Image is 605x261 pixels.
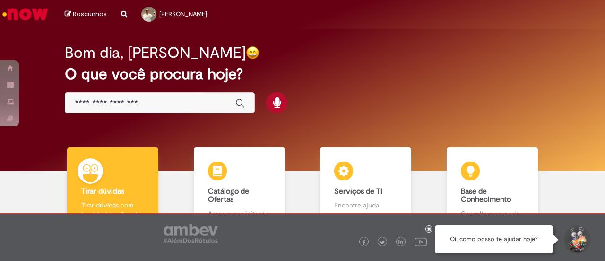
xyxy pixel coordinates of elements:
[159,10,207,18] span: [PERSON_NAME]
[362,240,366,245] img: logo_footer_facebook.png
[65,66,540,82] h2: O que você procura hoje?
[81,187,124,196] b: Tirar dúvidas
[429,147,556,229] a: Base de Conhecimento Consulte e aprenda
[65,45,246,61] h2: Bom dia, [PERSON_NAME]
[50,147,176,229] a: Tirar dúvidas Tirar dúvidas com Lupi Assist e Gen Ai
[398,240,403,245] img: logo_footer_linkedin.png
[1,5,50,24] img: ServiceNow
[246,46,259,60] img: happy-face.png
[461,187,511,205] b: Base de Conhecimento
[164,224,218,243] img: logo_footer_ambev_rotulo_gray.png
[81,200,144,219] p: Tirar dúvidas com Lupi Assist e Gen Ai
[73,9,107,18] span: Rascunhos
[65,10,107,19] a: Rascunhos
[208,209,271,218] p: Abra uma solicitação
[461,209,524,218] p: Consulte e aprenda
[176,147,303,229] a: Catálogo de Ofertas Abra uma solicitação
[208,187,249,205] b: Catálogo de Ofertas
[334,187,382,196] b: Serviços de TI
[334,200,397,210] p: Encontre ajuda
[302,147,429,229] a: Serviços de TI Encontre ajuda
[415,235,427,248] img: logo_footer_youtube.png
[380,240,385,245] img: logo_footer_twitter.png
[435,225,553,253] div: Oi, como posso te ajudar hoje?
[562,225,591,254] button: Iniciar Conversa de Suporte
